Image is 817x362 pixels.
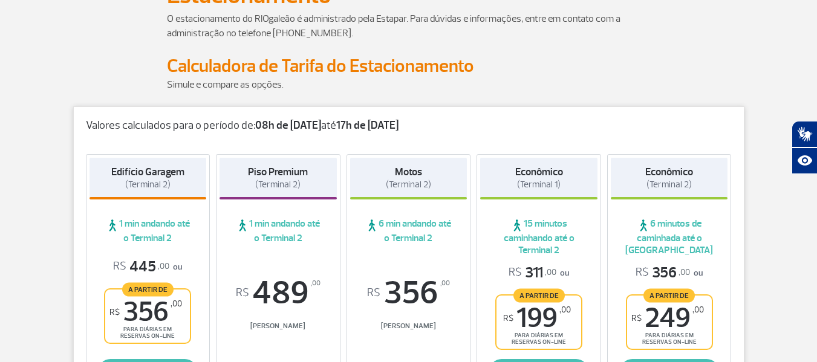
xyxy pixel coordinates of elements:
span: [PERSON_NAME] [350,322,467,331]
span: A partir de [513,288,565,302]
strong: Motos [395,166,422,178]
sup: ,00 [440,277,450,290]
p: O estacionamento do RIOgaleão é administrado pela Estapar. Para dúvidas e informações, entre em c... [167,11,651,40]
span: (Terminal 2) [646,179,692,190]
sup: ,00 [311,277,321,290]
span: (Terminal 1) [517,179,561,190]
sup: R$ [367,286,380,300]
sup: R$ [109,307,120,317]
span: 199 [503,305,571,332]
span: 356 [109,299,182,326]
span: para diárias em reservas on-line [116,326,180,340]
strong: Edifício Garagem [111,166,184,178]
strong: Econômico [515,166,563,178]
span: 1 min andando até o Terminal 2 [90,218,207,244]
span: (Terminal 2) [255,179,301,190]
sup: R$ [631,313,642,323]
strong: Piso Premium [248,166,308,178]
span: 249 [631,305,704,332]
p: ou [636,263,703,282]
sup: ,00 [171,299,182,309]
span: A partir de [122,282,174,296]
button: Abrir recursos assistivos. [792,147,817,174]
span: [PERSON_NAME] [220,322,337,331]
sup: R$ [236,286,249,300]
span: 445 [113,257,169,276]
sup: ,00 [692,305,704,315]
span: 6 minutos de caminhada até o [GEOGRAPHIC_DATA] [611,218,728,256]
sup: R$ [503,313,513,323]
span: 356 [636,263,690,282]
p: Simule e compare as opções. [167,77,651,92]
div: Plugin de acessibilidade da Hand Talk. [792,121,817,174]
span: para diárias em reservas on-line [507,332,571,346]
span: 356 [350,277,467,309]
p: ou [113,257,182,276]
span: 489 [220,277,337,309]
span: (Terminal 2) [386,179,431,190]
sup: ,00 [559,305,571,315]
span: 1 min andando até o Terminal 2 [220,218,337,244]
h2: Calculadora de Tarifa do Estacionamento [167,55,651,77]
strong: 17h de [DATE] [336,118,399,132]
span: 15 minutos caminhando até o Terminal 2 [480,218,597,256]
span: para diárias em reservas on-line [637,332,701,346]
span: A partir de [643,288,695,302]
p: ou [509,263,569,282]
p: Valores calculados para o período de: até [86,119,732,132]
strong: Econômico [645,166,693,178]
span: (Terminal 2) [125,179,171,190]
span: 6 min andando até o Terminal 2 [350,218,467,244]
strong: 08h de [DATE] [255,118,321,132]
button: Abrir tradutor de língua de sinais. [792,121,817,147]
span: 311 [509,263,556,282]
